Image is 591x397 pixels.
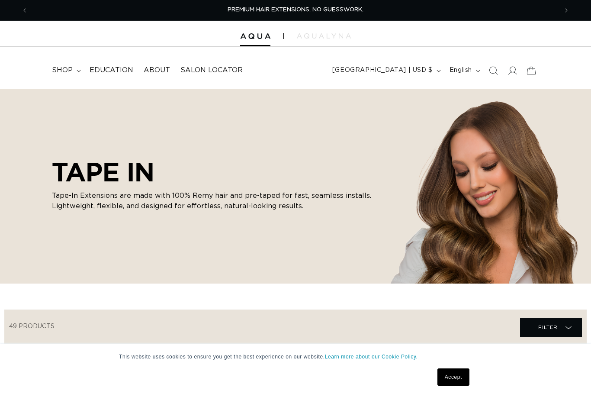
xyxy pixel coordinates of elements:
[175,61,248,80] a: Salon Locator
[557,2,576,19] button: Next announcement
[240,33,270,39] img: Aqua Hair Extensions
[90,66,133,75] span: Education
[52,66,73,75] span: shop
[327,62,444,79] button: [GEOGRAPHIC_DATA] | USD $
[138,61,175,80] a: About
[297,33,351,39] img: aqualyna.com
[15,2,34,19] button: Previous announcement
[9,323,55,329] span: 49 products
[484,61,503,80] summary: Search
[144,66,170,75] span: About
[332,66,433,75] span: [GEOGRAPHIC_DATA] | USD $
[444,62,484,79] button: English
[437,368,469,386] a: Accept
[325,354,418,360] a: Learn more about our Cookie Policy.
[228,7,363,13] span: PREMIUM HAIR EXTENSIONS. NO GUESSWORK.
[84,61,138,80] a: Education
[180,66,243,75] span: Salon Locator
[52,157,381,187] h2: TAPE IN
[520,318,582,337] summary: Filter
[119,353,472,361] p: This website uses cookies to ensure you get the best experience on our website.
[52,190,381,211] p: Tape-In Extensions are made with 100% Remy hair and pre-taped for fast, seamless installs. Lightw...
[47,61,84,80] summary: shop
[450,66,472,75] span: English
[538,319,558,336] span: Filter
